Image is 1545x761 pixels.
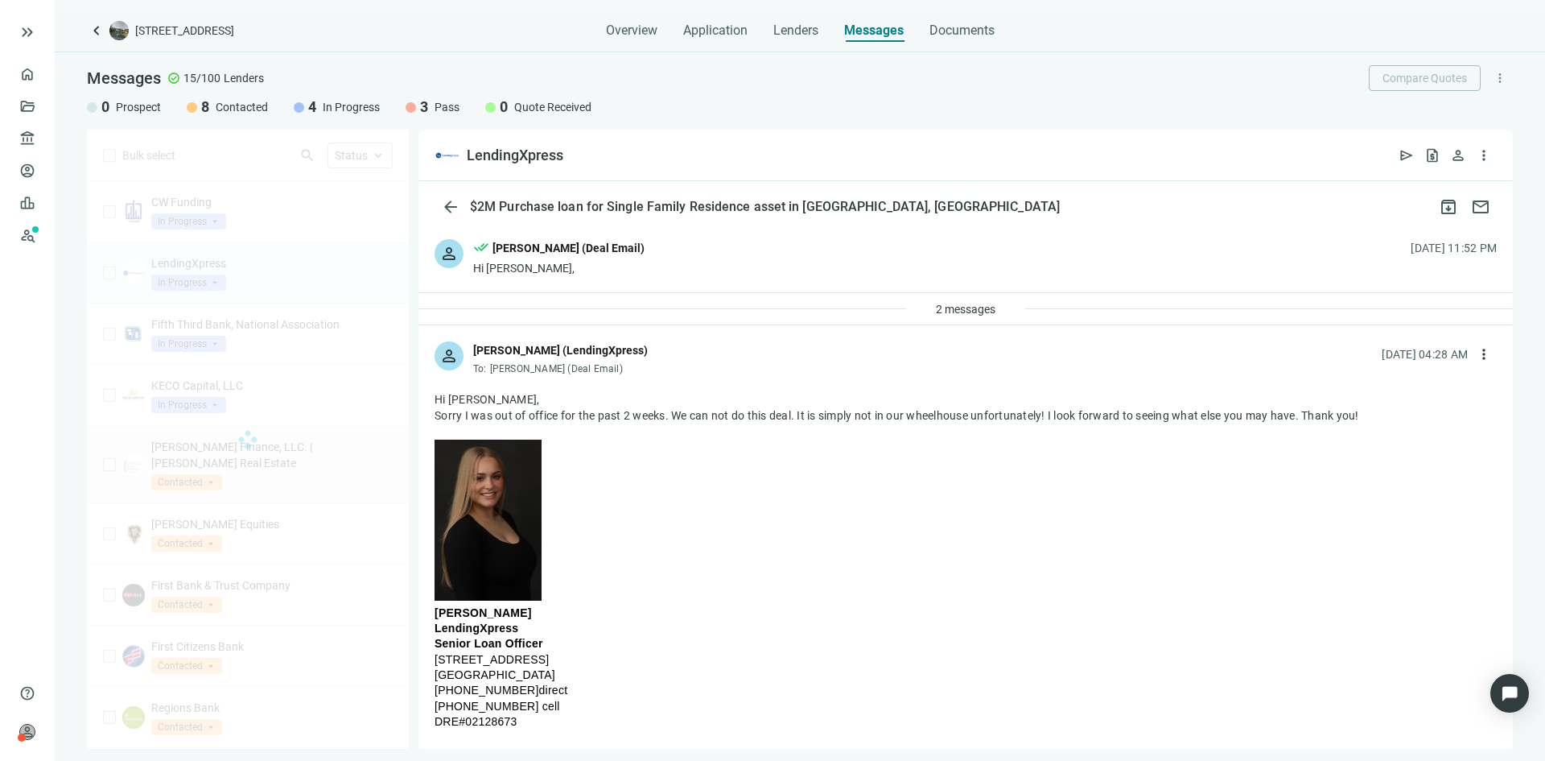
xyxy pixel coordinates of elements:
span: 8 [201,97,209,117]
button: more_vert [1471,143,1497,168]
span: Messages [844,23,904,38]
div: Hi [PERSON_NAME], [473,260,645,276]
a: keyboard_arrow_left [87,21,106,40]
span: In Progress [323,99,380,115]
div: [PERSON_NAME] (LendingXpress) [473,341,648,359]
span: arrow_back [441,197,460,217]
span: [STREET_ADDRESS] [135,23,234,39]
span: person [1450,147,1466,163]
span: more_vert [1493,71,1507,85]
span: 15/100 [183,70,220,86]
div: Open Intercom Messenger [1490,674,1529,713]
span: person [19,724,35,740]
span: Lenders [773,23,818,39]
span: request_quote [1424,147,1440,163]
span: Quote Received [514,99,591,115]
span: 0 [500,97,508,117]
div: [DATE] 11:52 PM [1411,239,1497,257]
span: more_vert [1476,346,1492,362]
div: To: [473,362,648,375]
button: 2 messages [922,296,1009,322]
span: account_balance [19,130,31,147]
span: Messages [87,68,161,88]
span: Application [683,23,748,39]
span: [PERSON_NAME] (Deal Email) [490,363,623,374]
span: Contacted [216,99,268,115]
button: arrow_back [435,191,467,223]
span: Overview [606,23,657,39]
button: person [1445,143,1471,168]
span: send [1399,147,1415,163]
img: 196c1ef2-2a8a-4147-8a32-64b4de63b102 [435,143,460,168]
span: done_all [473,239,489,260]
span: help [19,685,35,701]
span: person [439,244,459,263]
button: send [1394,143,1419,168]
span: Lenders [224,70,264,86]
img: deal-logo [109,21,129,40]
span: 4 [308,97,316,117]
span: check_circle [167,72,180,85]
div: $2M Purchase loan for Single Family Residence asset in [GEOGRAPHIC_DATA], [GEOGRAPHIC_DATA] [467,199,1063,215]
span: mail [1471,197,1490,217]
div: [DATE] 04:28 AM [1382,345,1468,363]
span: Prospect [116,99,161,115]
span: 2 messages [936,303,995,316]
button: more_vert [1471,341,1497,367]
span: more_vert [1476,147,1492,163]
button: keyboard_double_arrow_right [18,23,37,42]
span: 3 [420,97,428,117]
button: archive [1432,191,1465,223]
span: Pass [435,99,459,115]
button: mail [1465,191,1497,223]
button: more_vert [1487,65,1513,91]
span: Documents [929,23,995,39]
span: archive [1439,197,1458,217]
div: LendingXpress [467,146,563,165]
div: [PERSON_NAME] (Deal Email) [492,239,645,257]
span: person [439,346,459,366]
button: request_quote [1419,143,1445,168]
span: 0 [101,97,109,117]
button: Compare Quotes [1369,65,1481,91]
